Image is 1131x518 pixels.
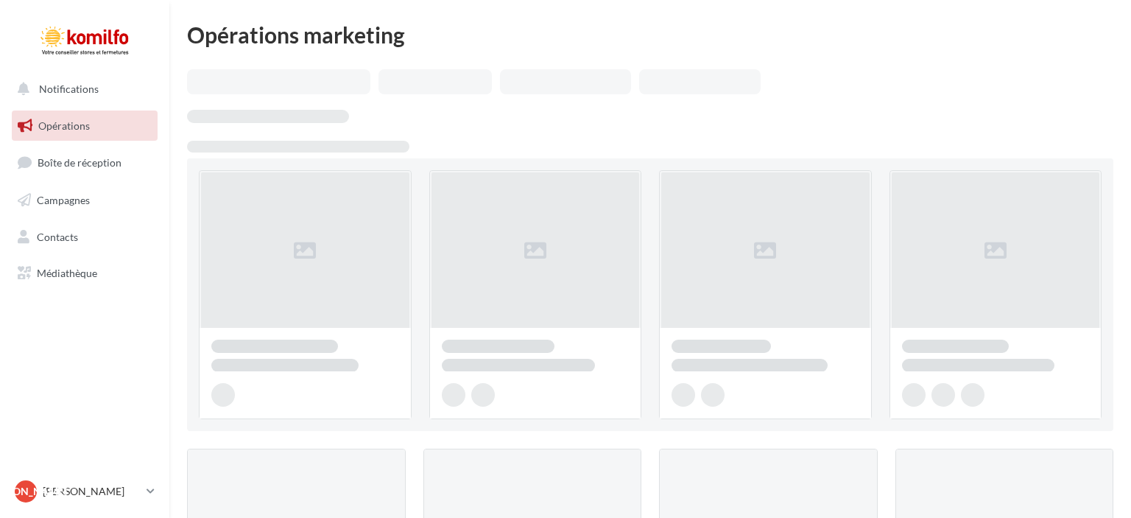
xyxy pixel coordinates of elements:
a: Boîte de réception [9,147,161,178]
a: [PERSON_NAME] [PERSON_NAME] [12,477,158,505]
span: Médiathèque [37,267,97,279]
span: Campagnes [37,194,90,206]
p: [PERSON_NAME] [43,484,141,499]
a: Opérations [9,111,161,141]
div: Opérations marketing [187,24,1113,46]
a: Médiathèque [9,258,161,289]
span: Notifications [39,83,99,95]
span: Boîte de réception [38,156,121,169]
span: Opérations [38,119,90,132]
span: Contacts [37,230,78,242]
button: Notifications [9,74,155,105]
a: Contacts [9,222,161,253]
a: Campagnes [9,185,161,216]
